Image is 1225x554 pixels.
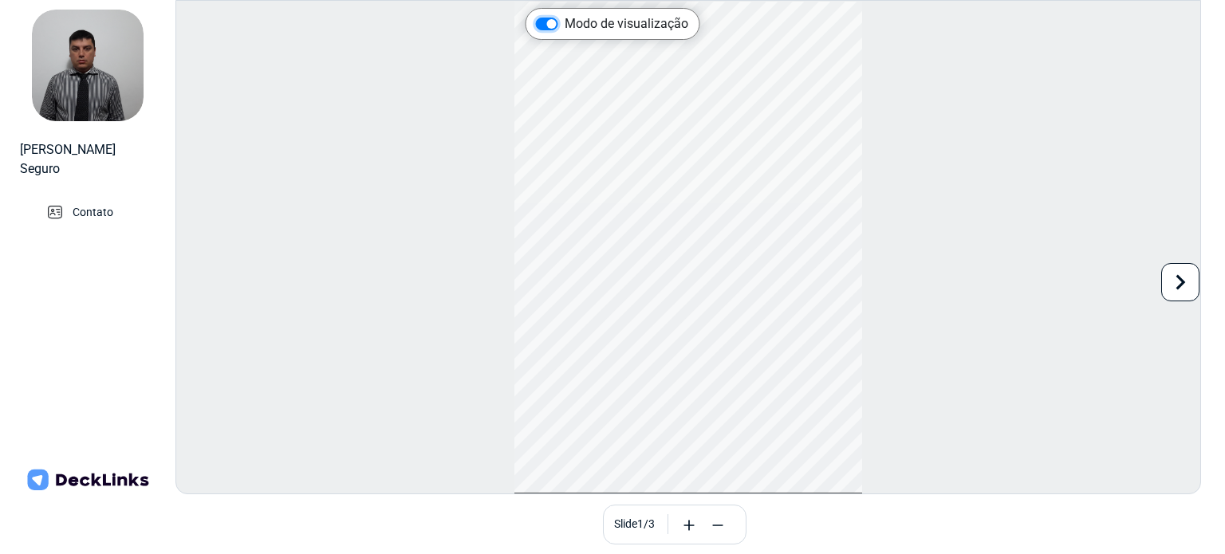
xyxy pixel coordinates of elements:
font: 3 [648,517,655,530]
font: Modo de visualização [565,16,688,31]
font: [PERSON_NAME] Seguro [20,142,116,176]
font: / [644,517,648,530]
img: avatar [32,10,144,121]
font: Slide [614,517,637,530]
font: 1 [637,517,644,530]
img: Links de convés [24,466,152,494]
font: Contato [73,206,113,218]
